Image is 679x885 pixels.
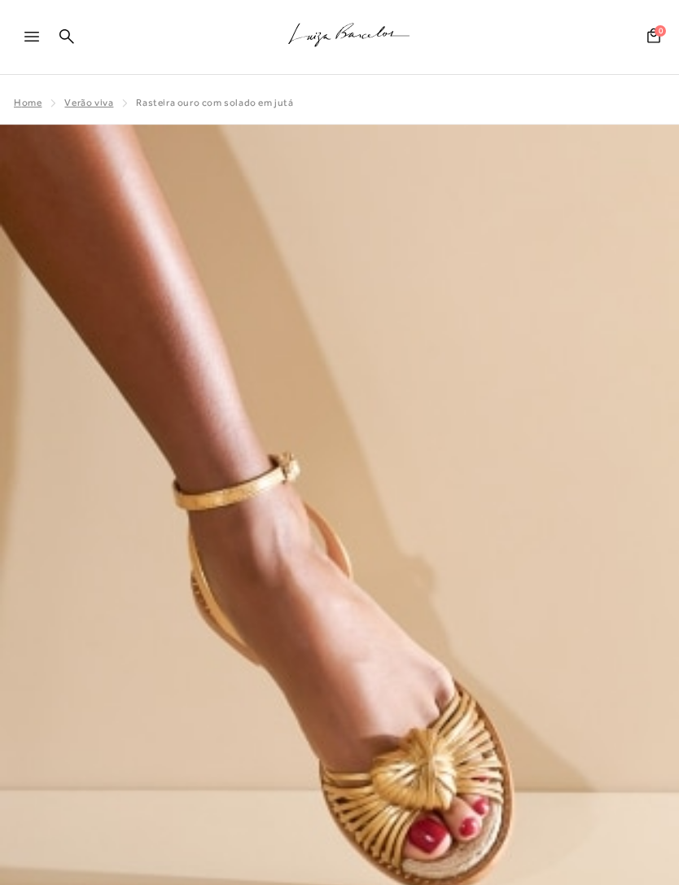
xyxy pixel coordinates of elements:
a: Home [14,97,42,108]
button: 0 [642,27,665,49]
span: RASTEIRA OURO COM SOLADO EM JUTÁ [136,97,293,108]
span: 0 [655,25,666,37]
a: Verão Viva [64,97,113,108]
